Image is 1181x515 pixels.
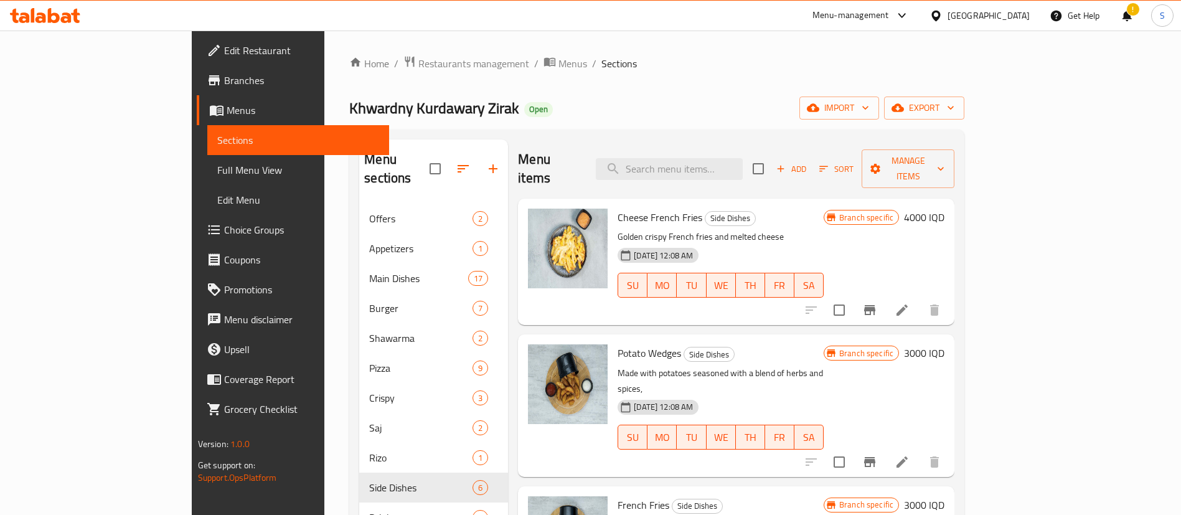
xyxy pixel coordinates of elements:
span: TU [682,428,701,446]
span: FR [770,276,789,295]
div: Main Dishes [369,271,468,286]
span: SA [799,428,819,446]
span: SA [799,276,819,295]
a: Choice Groups [197,215,389,245]
span: 17 [469,273,487,285]
img: Cheese French Fries [528,209,608,288]
span: Get support on: [198,457,255,473]
span: TH [741,276,760,295]
span: Rizo [369,450,473,465]
div: Shawarma [369,331,473,346]
button: SA [794,425,824,450]
span: Sort [819,162,854,176]
span: Sections [217,133,379,148]
div: Open [524,102,553,117]
span: MO [652,276,672,295]
span: 3 [473,392,487,404]
span: Saj [369,420,473,435]
a: Upsell [197,334,389,364]
span: Coverage Report [224,372,379,387]
span: Pizza [369,361,473,376]
div: items [473,480,488,495]
li: / [394,56,398,71]
a: Menu disclaimer [197,305,389,334]
div: Offers [369,211,473,226]
span: French Fries [618,496,669,514]
button: MO [647,425,677,450]
span: Side Dishes [705,211,755,225]
button: SU [618,425,647,450]
a: Sections [207,125,389,155]
img: Potato Wedges [528,344,608,424]
div: Crispy3 [359,383,508,413]
button: FR [765,425,794,450]
span: Menu disclaimer [224,312,379,327]
a: Menus [543,55,587,72]
button: Sort [816,159,857,179]
button: SU [618,273,647,298]
span: TH [741,428,760,446]
span: Side Dishes [672,499,722,513]
span: Khwardny Kurdawary Zirak [349,94,519,122]
h6: 3000 IQD [904,496,944,514]
a: Menus [197,95,389,125]
button: delete [920,295,949,325]
button: delete [920,447,949,477]
span: Open [524,104,553,115]
div: Side Dishes [672,499,723,514]
nav: breadcrumb [349,55,964,72]
button: import [799,97,879,120]
a: Edit Menu [207,185,389,215]
button: Add section [478,154,508,184]
span: Crispy [369,390,473,405]
div: Menu-management [812,8,889,23]
a: Support.OpsPlatform [198,470,277,486]
button: TU [677,273,706,298]
div: items [473,450,488,465]
span: import [809,100,869,116]
span: Upsell [224,342,379,357]
span: Branch specific [834,212,898,224]
span: Sections [601,56,637,71]
div: Main Dishes17 [359,263,508,293]
span: Branch specific [834,347,898,359]
span: Select section [745,156,771,182]
span: Potato Wedges [618,344,681,362]
div: items [473,420,488,435]
span: SU [623,276,642,295]
span: TU [682,276,701,295]
span: Choice Groups [224,222,379,237]
div: Offers2 [359,204,508,234]
span: Sort sections [448,154,478,184]
div: items [468,271,488,286]
span: WE [712,428,731,446]
div: items [473,331,488,346]
span: 7 [473,303,487,314]
span: [DATE] 12:08 AM [629,401,698,413]
div: Rizo1 [359,443,508,473]
a: Coupons [197,245,389,275]
span: Restaurants management [418,56,529,71]
h6: 3000 IQD [904,344,944,362]
div: Appetizers [369,241,473,256]
span: export [894,100,954,116]
span: MO [652,428,672,446]
button: TU [677,425,706,450]
span: 1 [473,243,487,255]
span: FR [770,428,789,446]
span: 1 [473,452,487,464]
a: Promotions [197,275,389,305]
div: Appetizers1 [359,234,508,263]
div: items [473,301,488,316]
span: Side Dishes [684,347,734,362]
span: 6 [473,482,487,494]
span: Burger [369,301,473,316]
span: Sort items [811,159,862,179]
h6: 4000 IQD [904,209,944,226]
div: items [473,361,488,376]
button: Branch-specific-item [855,447,885,477]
